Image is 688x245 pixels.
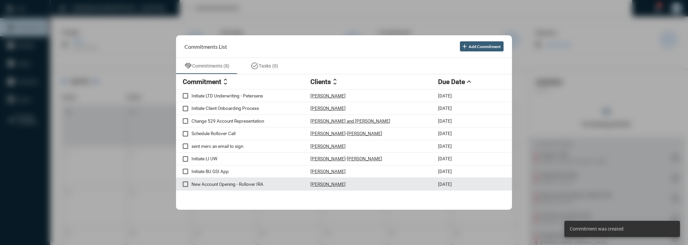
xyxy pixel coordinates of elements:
[183,78,221,86] h2: Commitment
[310,118,390,124] p: [PERSON_NAME] and [PERSON_NAME]
[191,156,310,161] p: Initiate LI UW
[310,181,346,187] p: [PERSON_NAME]
[347,131,382,136] p: [PERSON_NAME]
[191,106,310,111] p: Initiate Client Onboarding Process
[310,93,346,98] p: [PERSON_NAME]
[438,169,452,174] p: [DATE]
[460,41,504,51] button: Add Commitment
[346,131,347,136] p: -
[192,63,229,69] span: Commitments (8)
[461,43,468,50] mat-icon: add
[310,78,331,86] h2: Clients
[184,62,192,70] mat-icon: handshake
[310,131,346,136] p: [PERSON_NAME]
[438,78,465,86] h2: Due Date
[438,181,452,187] p: [DATE]
[221,78,229,86] mat-icon: unfold_more
[438,156,452,161] p: [DATE]
[191,144,310,149] p: sent merc an email to sign
[191,181,310,187] p: New Account Opening - Rollover IRA
[191,93,310,98] p: Initiate LTD Underwriting - Petersens
[184,43,227,50] h2: Commitments List
[346,156,347,161] p: -
[310,106,346,111] p: [PERSON_NAME]
[347,156,382,161] p: [PERSON_NAME]
[438,93,452,98] p: [DATE]
[570,226,623,232] span: Commitment was created
[191,118,310,124] p: Change 529 Account Representation
[191,169,310,174] p: Initiate BU GSI App
[259,63,278,69] span: Tasks (0)
[251,62,259,70] mat-icon: task_alt
[191,131,310,136] p: Schedule Rollover Call
[438,106,452,111] p: [DATE]
[438,118,452,124] p: [DATE]
[310,156,346,161] p: [PERSON_NAME]
[310,144,346,149] p: [PERSON_NAME]
[331,78,339,86] mat-icon: unfold_more
[438,144,452,149] p: [DATE]
[465,78,473,86] mat-icon: expand_less
[438,131,452,136] p: [DATE]
[310,169,346,174] p: [PERSON_NAME]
